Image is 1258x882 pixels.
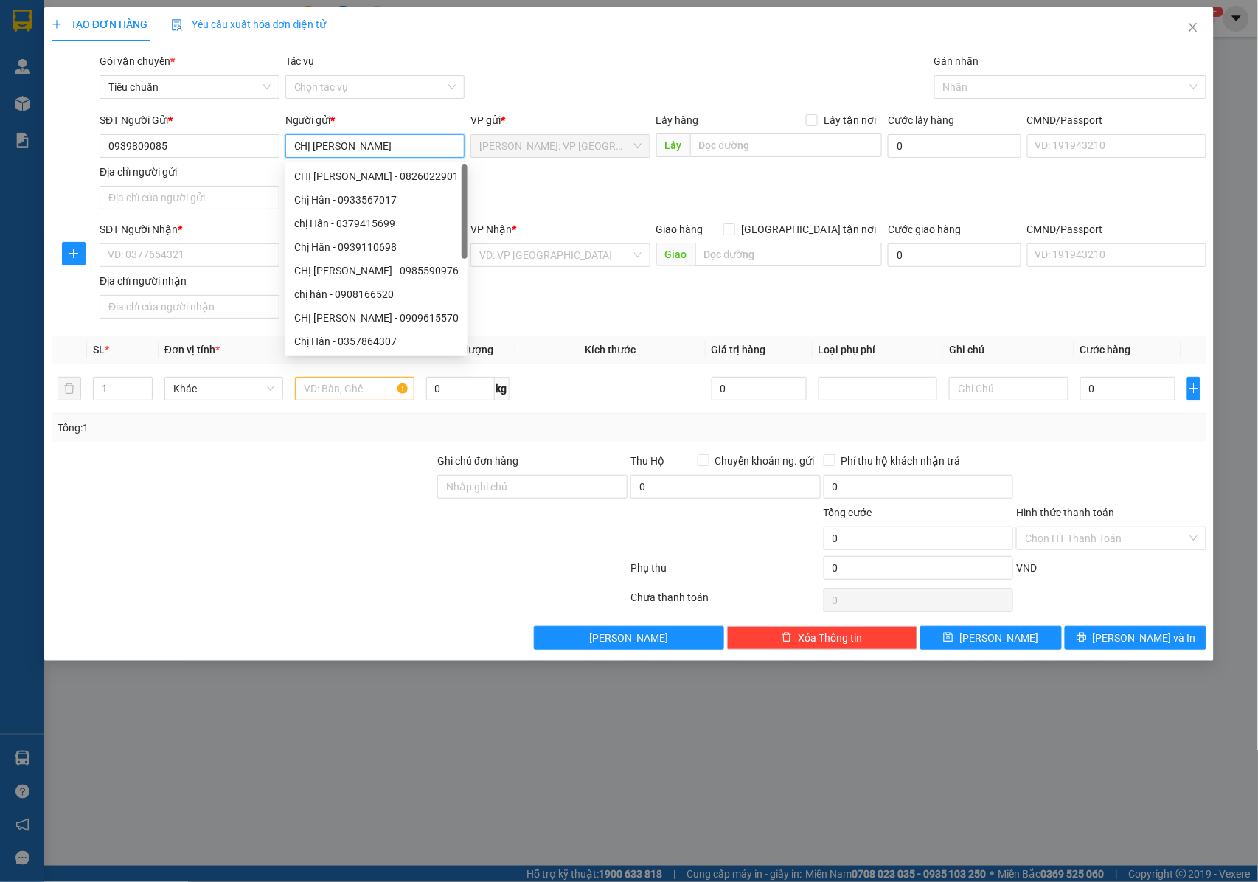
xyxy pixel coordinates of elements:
[294,286,459,302] div: chị hân - 0908166520
[52,18,147,30] span: TẠO ĐƠN HÀNG
[1065,626,1206,650] button: printer[PERSON_NAME] và In
[585,344,636,355] span: Kích thước
[285,55,315,67] label: Tác vụ
[437,455,518,467] label: Ghi chú đơn hàng
[294,215,459,232] div: chị Hân - 0379415699
[285,188,468,212] div: Chị Hân - 0933567017
[294,239,459,255] div: Chị Hân - 0939110698
[294,168,459,184] div: CHỊ [PERSON_NAME] - 0826022901
[824,507,872,518] span: Tổng cước
[835,453,967,469] span: Phí thu hộ khách nhận trả
[656,114,699,126] span: Lấy hàng
[590,630,669,646] span: [PERSON_NAME]
[63,248,85,260] span: plus
[798,630,862,646] span: Xóa Thông tin
[943,336,1074,364] th: Ghi chú
[1027,112,1207,128] div: CMND/Passport
[479,135,642,157] span: Hồ Chí Minh: VP Quận Tân Bình
[813,336,943,364] th: Loại phụ phí
[100,186,279,209] input: Địa chỉ của người gửi
[294,310,459,326] div: CHỊ [PERSON_NAME] - 0909615570
[888,134,1021,158] input: Cước lấy hàng
[1016,562,1037,574] span: VND
[285,112,465,128] div: Người gửi
[294,263,459,279] div: CHỊ [PERSON_NAME] - 0985590976
[695,243,882,266] input: Dọc đường
[920,626,1062,650] button: save[PERSON_NAME]
[1172,7,1214,49] button: Close
[100,164,279,180] div: Địa chỉ người gửi
[630,455,664,467] span: Thu Hộ
[100,295,279,319] input: Địa chỉ của người nhận
[1187,377,1201,400] button: plus
[294,192,459,208] div: Chị Hân - 0933567017
[100,273,279,289] div: Địa chỉ người nhận
[437,475,628,499] input: Ghi chú đơn hàng
[1188,383,1200,395] span: plus
[285,164,468,188] div: CHỊ HÂN - 0826022901
[629,560,822,586] div: Phụ thu
[712,377,807,400] input: 0
[709,453,821,469] span: Chuyển khoản ng. gửi
[470,223,512,235] span: VP Nhận
[818,112,882,128] span: Lấy tận nơi
[171,18,327,30] span: Yêu cầu xuất hóa đơn điện tử
[285,282,468,306] div: chị hân - 0908166520
[1187,21,1199,33] span: close
[888,243,1021,267] input: Cước giao hàng
[656,243,695,266] span: Giao
[1093,630,1196,646] span: [PERSON_NAME] và In
[285,259,468,282] div: CHỊ HÂN - 0985590976
[949,377,1068,400] input: Ghi Chú
[52,19,62,29] span: plus
[934,55,979,67] label: Gán nhãn
[888,223,961,235] label: Cước giao hàng
[470,112,650,128] div: VP gửi
[442,344,494,355] span: Định lượng
[295,377,414,400] input: VD: Bàn, Ghế
[690,133,882,157] input: Dọc đường
[100,221,279,237] div: SĐT Người Nhận
[294,333,459,350] div: Chị Hân - 0357864307
[58,420,486,436] div: Tổng: 1
[782,632,792,644] span: delete
[1077,632,1087,644] span: printer
[495,377,510,400] span: kg
[173,378,274,400] span: Khác
[727,626,917,650] button: deleteXóa Thông tin
[285,212,468,235] div: chị Hân - 0379415699
[1027,221,1207,237] div: CMND/Passport
[285,330,468,353] div: Chị Hân - 0357864307
[100,55,175,67] span: Gói vận chuyển
[656,133,690,157] span: Lấy
[959,630,1038,646] span: [PERSON_NAME]
[164,344,220,355] span: Đơn vị tính
[712,344,766,355] span: Giá trị hàng
[171,19,183,31] img: icon
[62,242,86,265] button: plus
[629,589,822,615] div: Chưa thanh toán
[93,344,105,355] span: SL
[100,112,279,128] div: SĐT Người Gửi
[735,221,882,237] span: [GEOGRAPHIC_DATA] tận nơi
[888,114,954,126] label: Cước lấy hàng
[534,626,724,650] button: [PERSON_NAME]
[1016,507,1114,518] label: Hình thức thanh toán
[285,235,468,259] div: Chị Hân - 0939110698
[943,632,953,644] span: save
[108,76,271,98] span: Tiêu chuẩn
[656,223,703,235] span: Giao hàng
[285,306,468,330] div: CHỊ HÂN - 0909615570
[1080,344,1131,355] span: Cước hàng
[58,377,81,400] button: delete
